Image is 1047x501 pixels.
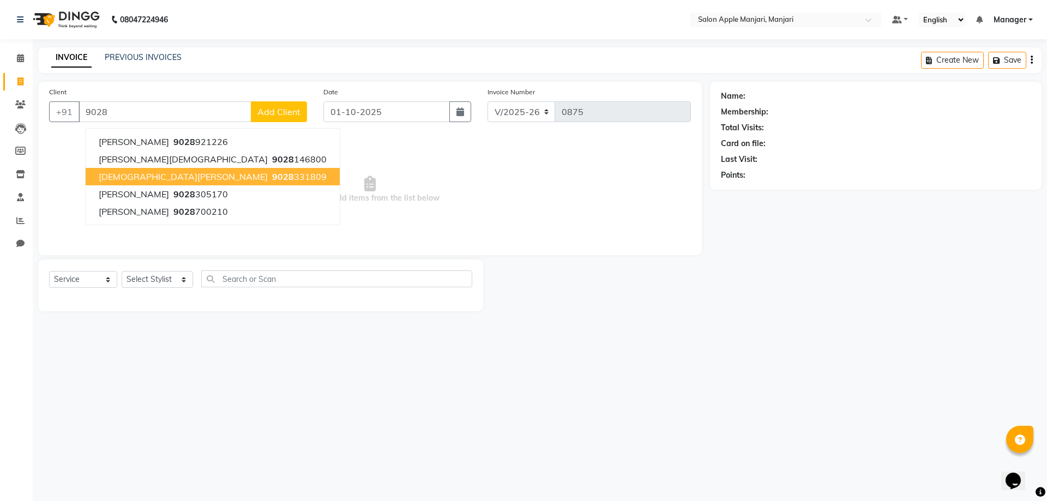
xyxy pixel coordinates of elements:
span: 9028 [173,189,195,200]
div: Name: [721,90,745,102]
div: Card on file: [721,138,766,149]
input: Search or Scan [201,270,473,287]
button: +91 [49,101,80,122]
span: [PERSON_NAME] [99,136,169,147]
div: Membership: [721,106,768,118]
span: Select & add items from the list below [49,135,691,244]
a: INVOICE [51,48,92,68]
iframe: chat widget [1001,457,1036,490]
b: 08047224946 [120,4,168,35]
span: 9028 [173,136,195,147]
span: Manager [994,14,1026,26]
a: PREVIOUS INVOICES [105,52,182,62]
span: Add Client [257,106,300,117]
ngb-highlight: 700210 [171,206,228,217]
ngb-highlight: 146800 [270,154,327,165]
span: [PERSON_NAME] [99,189,169,200]
label: Date [323,87,338,97]
span: 9028 [272,154,294,165]
div: Points: [721,170,745,181]
button: Save [988,52,1026,69]
button: Add Client [251,101,307,122]
span: [PERSON_NAME] [99,206,169,217]
input: Search by Name/Mobile/Email/Code [79,101,251,122]
ngb-highlight: 331809 [270,171,327,182]
ngb-highlight: 305170 [171,189,228,200]
img: logo [28,4,103,35]
div: Last Visit: [721,154,757,165]
span: [DEMOGRAPHIC_DATA][PERSON_NAME] [99,171,268,182]
label: Invoice Number [488,87,535,97]
ngb-highlight: 921226 [171,136,228,147]
span: 9028 [173,206,195,217]
span: [PERSON_NAME][DEMOGRAPHIC_DATA] [99,154,268,165]
span: 9028 [272,171,294,182]
button: Create New [921,52,984,69]
div: Total Visits: [721,122,764,134]
label: Client [49,87,67,97]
